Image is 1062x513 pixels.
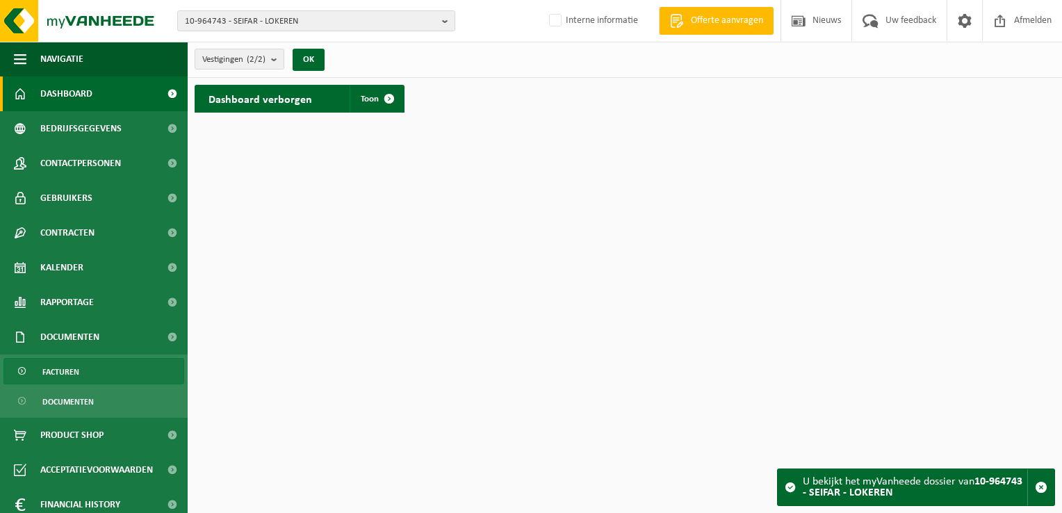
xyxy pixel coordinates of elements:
span: Rapportage [40,285,94,320]
button: Vestigingen(2/2) [195,49,284,70]
span: Documenten [40,320,99,355]
button: 10-964743 - SEIFAR - LOKEREN [177,10,455,31]
span: Offerte aanvragen [687,14,767,28]
div: U bekijkt het myVanheede dossier van [803,469,1027,505]
span: Facturen [42,359,79,385]
a: Toon [350,85,403,113]
span: Toon [361,95,379,104]
button: OK [293,49,325,71]
a: Offerte aanvragen [659,7,774,35]
label: Interne informatie [546,10,638,31]
span: Kalender [40,250,83,285]
span: Navigatie [40,42,83,76]
span: Bedrijfsgegevens [40,111,122,146]
span: Contracten [40,215,95,250]
strong: 10-964743 - SEIFAR - LOKEREN [803,476,1022,498]
span: Acceptatievoorwaarden [40,453,153,487]
h2: Dashboard verborgen [195,85,326,112]
a: Documenten [3,388,184,414]
span: Vestigingen [202,49,265,70]
a: Facturen [3,358,184,384]
span: Dashboard [40,76,92,111]
span: 10-964743 - SEIFAR - LOKEREN [185,11,436,32]
span: Gebruikers [40,181,92,215]
count: (2/2) [247,55,265,64]
span: Contactpersonen [40,146,121,181]
span: Product Shop [40,418,104,453]
span: Documenten [42,389,94,415]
